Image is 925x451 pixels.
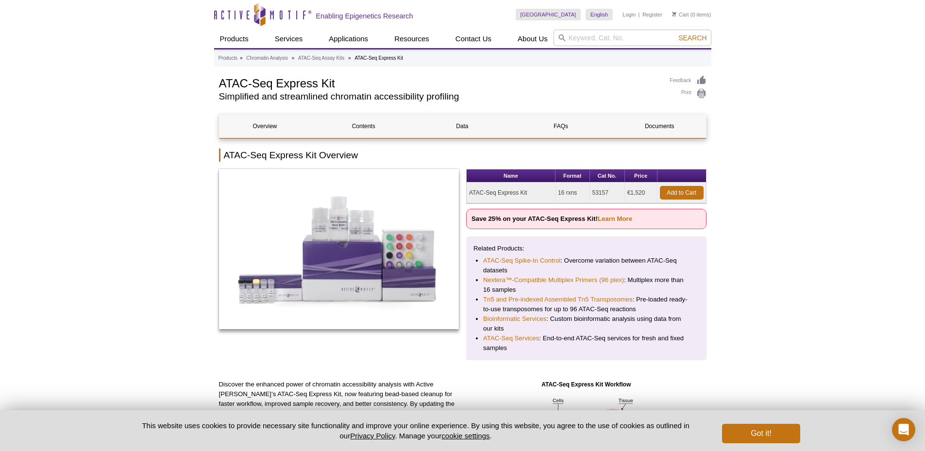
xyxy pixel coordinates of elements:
[722,424,800,443] button: Got it!
[642,11,662,18] a: Register
[467,183,555,203] td: ATAC-Seq Express Kit
[214,30,254,48] a: Products
[678,34,706,42] span: Search
[614,115,705,138] a: Documents
[441,432,489,440] button: cookie settings
[554,30,711,46] input: Keyword, Cat. No.
[555,183,590,203] td: 16 rxns
[316,12,413,20] h2: Enabling Epigenetics Research
[512,30,554,48] a: About Us
[323,30,374,48] a: Applications
[672,9,711,20] li: (0 items)
[483,295,690,314] li: : Pre-loaded ready-to-use transposomes for up to 96 ATAC-Seq reactions
[555,169,590,183] th: Format
[219,75,660,90] h1: ATAC-Seq Express Kit
[672,11,689,18] a: Cart
[598,215,632,222] a: Learn More
[625,169,657,183] th: Price
[483,334,690,353] li: : End-to-end ATAC-Seq services for fresh and fixed samples
[388,30,435,48] a: Resources
[219,169,459,329] img: ATAC-Seq Express Kit
[483,275,624,285] a: Nextera™-Compatible Multiplex Primers (96 plex)
[639,9,640,20] li: |
[298,54,344,63] a: ATAC-Seq Assay Kits
[450,30,497,48] a: Contact Us
[675,33,709,42] button: Search
[483,256,560,266] a: ATAC-Seq Spike-In Control
[483,275,690,295] li: : Multiplex more than 16 samples
[660,186,704,200] a: Add to Cart
[516,9,581,20] a: [GEOGRAPHIC_DATA]
[350,432,395,440] a: Privacy Policy
[417,115,508,138] a: Data
[672,12,676,17] img: Your Cart
[541,381,631,388] strong: ATAC-Seq Express Kit Workflow
[590,169,625,183] th: Cat No.
[246,54,288,63] a: Chromatin Analysis
[219,54,237,63] a: Products
[467,169,555,183] th: Name
[219,115,311,138] a: Overview
[586,9,613,20] a: English
[318,115,409,138] a: Contents
[892,418,915,441] div: Open Intercom Messenger
[515,115,606,138] a: FAQs
[348,55,351,61] li: »
[625,183,657,203] td: €1,520
[622,11,636,18] a: Login
[483,314,690,334] li: : Custom bioinformatic analysis using data from our kits
[670,75,706,86] a: Feedback
[471,215,632,222] strong: Save 25% on your ATAC-Seq Express Kit!
[354,55,403,61] li: ATAC-Seq Express Kit
[292,55,295,61] li: »
[483,334,539,343] a: ATAC-Seq Services
[219,92,660,101] h2: Simplified and streamlined chromatin accessibility profiling
[483,295,633,304] a: Tn5 and Pre-indexed Assembled Tn5 Transposomes
[483,314,546,324] a: Bioinformatic Services
[473,244,699,253] p: Related Products:
[240,55,243,61] li: »
[483,256,690,275] li: : Overcome variation between ATAC-Seq datasets
[269,30,309,48] a: Services
[125,420,706,441] p: This website uses cookies to provide necessary site functionality and improve your online experie...
[590,183,625,203] td: 53157
[670,88,706,99] a: Print
[219,149,706,162] h2: ATAC-Seq Express Kit Overview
